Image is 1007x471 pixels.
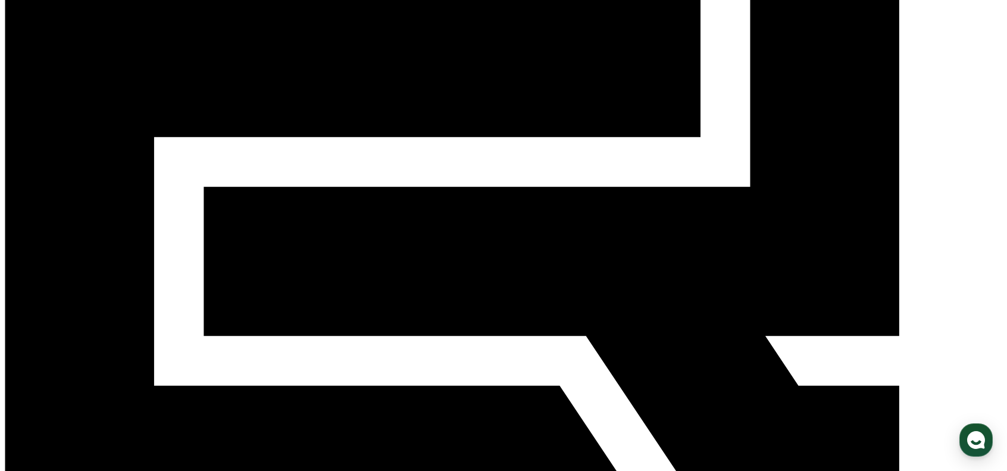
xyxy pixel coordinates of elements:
[37,390,45,400] span: 홈
[79,372,154,402] a: 대화
[154,372,229,402] a: 설정
[184,390,198,400] span: 설정
[4,372,79,402] a: 홈
[109,391,123,400] span: 대화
